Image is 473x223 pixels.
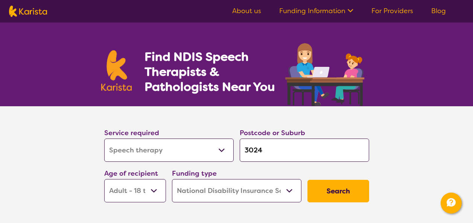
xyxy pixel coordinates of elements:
[431,6,446,15] a: Blog
[172,169,217,178] label: Funding type
[371,6,413,15] a: For Providers
[441,193,462,214] button: Channel Menu
[104,128,159,137] label: Service required
[240,128,305,137] label: Postcode or Suburb
[279,41,372,106] img: speech-therapy
[101,50,132,91] img: Karista logo
[279,6,353,15] a: Funding Information
[104,169,158,178] label: Age of recipient
[232,6,261,15] a: About us
[240,139,369,162] input: Type
[9,6,47,17] img: Karista logo
[307,180,369,202] button: Search
[144,49,284,94] h1: Find NDIS Speech Therapists & Pathologists Near You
